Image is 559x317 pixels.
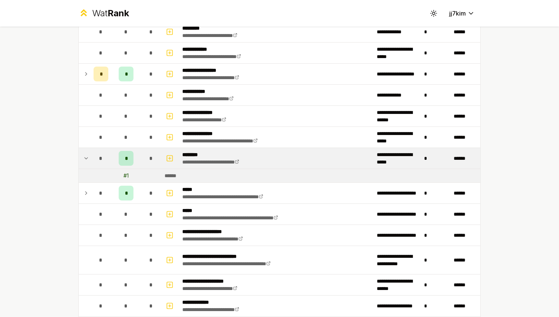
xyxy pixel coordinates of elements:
[123,172,129,179] div: # 1
[449,9,466,18] span: jj7kim
[78,7,129,19] a: WatRank
[443,7,481,20] button: jj7kim
[92,7,129,19] div: Wat
[108,8,129,18] span: Rank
